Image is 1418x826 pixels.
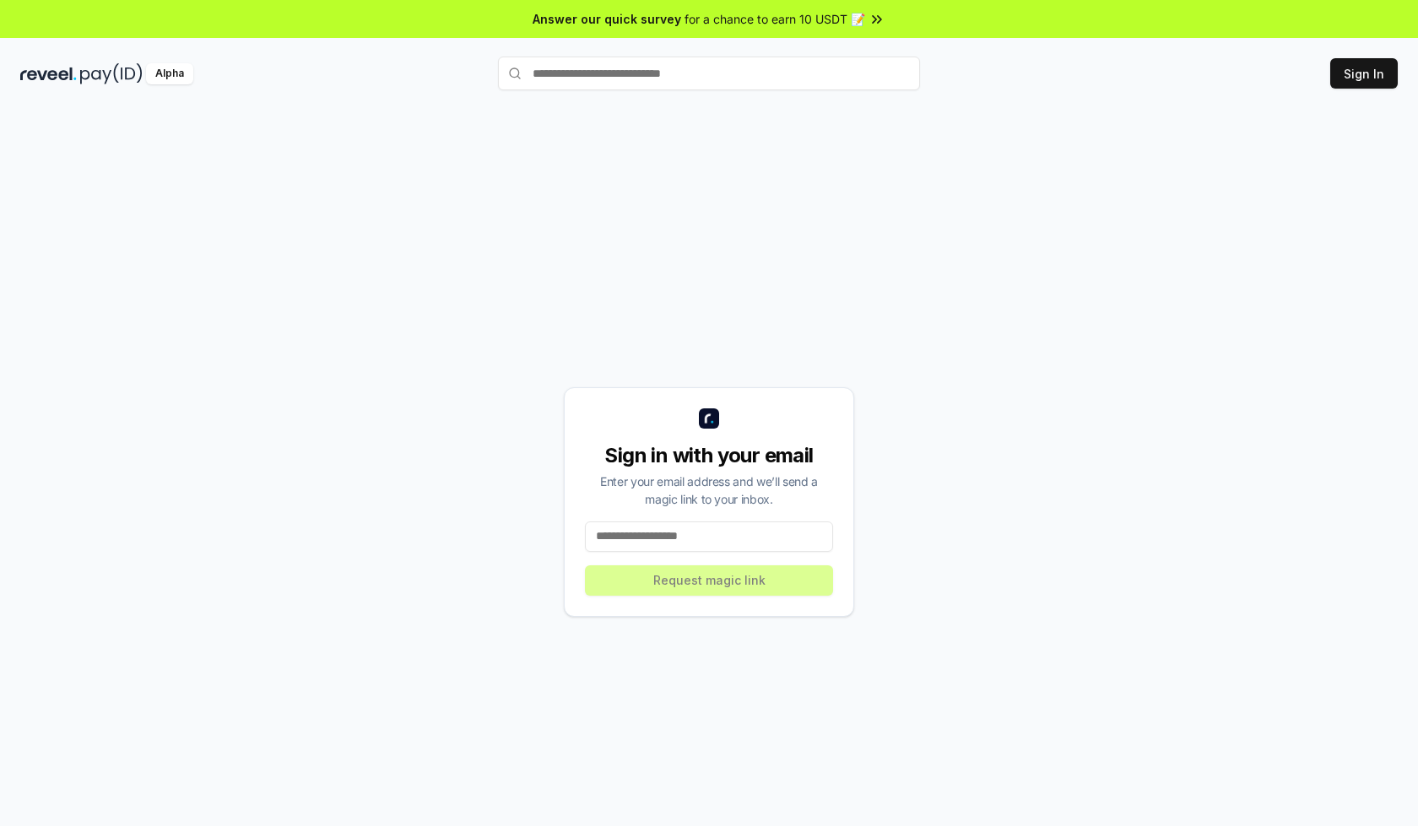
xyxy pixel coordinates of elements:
[699,408,719,429] img: logo_small
[685,10,865,28] span: for a chance to earn 10 USDT 📝
[20,63,77,84] img: reveel_dark
[585,472,833,508] div: Enter your email address and we’ll send a magic link to your inbox.
[533,10,681,28] span: Answer our quick survey
[585,442,833,469] div: Sign in with your email
[146,63,193,84] div: Alpha
[80,63,143,84] img: pay_id
[1330,58,1398,89] button: Sign In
